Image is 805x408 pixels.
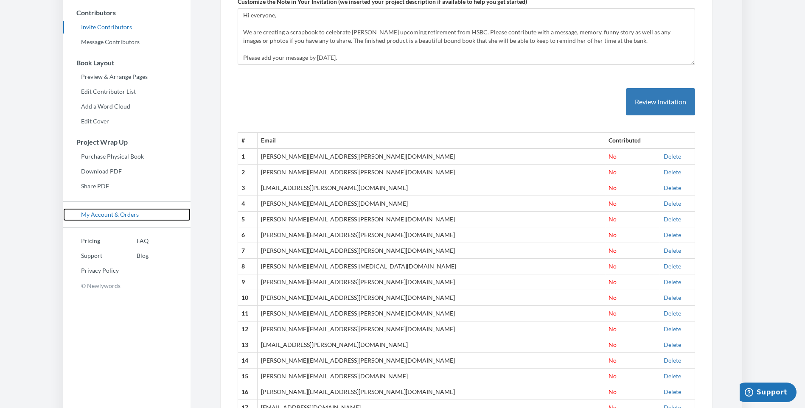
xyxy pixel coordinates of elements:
[238,306,257,321] th: 11
[63,115,191,128] a: Edit Cover
[257,243,605,259] td: [PERSON_NAME][EMAIL_ADDRESS][PERSON_NAME][DOMAIN_NAME]
[238,8,695,65] textarea: Hi everyone, We are creating a scrapbook to celebrate [PERSON_NAME] upcoming retirement from HSBC...
[609,325,617,333] span: No
[238,337,257,353] th: 13
[626,88,695,116] button: Review Invitation
[238,243,257,259] th: 7
[609,372,617,380] span: No
[664,231,681,238] a: Delete
[257,165,605,180] td: [PERSON_NAME][EMAIL_ADDRESS][PERSON_NAME][DOMAIN_NAME]
[63,180,191,193] a: Share PDF
[257,148,605,164] td: [PERSON_NAME][EMAIL_ADDRESS][PERSON_NAME][DOMAIN_NAME]
[64,59,191,67] h3: Book Layout
[238,227,257,243] th: 6
[63,208,191,221] a: My Account & Orders
[119,249,149,262] a: Blog
[257,227,605,243] td: [PERSON_NAME][EMAIL_ADDRESS][PERSON_NAME][DOMAIN_NAME]
[664,294,681,301] a: Delete
[63,235,119,247] a: Pricing
[609,153,617,160] span: No
[664,388,681,395] a: Delete
[257,274,605,290] td: [PERSON_NAME][EMAIL_ADDRESS][PERSON_NAME][DOMAIN_NAME]
[238,165,257,180] th: 2
[63,249,119,262] a: Support
[609,341,617,348] span: No
[609,184,617,191] span: No
[609,231,617,238] span: No
[664,168,681,176] a: Delete
[238,290,257,306] th: 10
[664,184,681,191] a: Delete
[238,369,257,384] th: 15
[63,100,191,113] a: Add a Word Cloud
[238,180,257,196] th: 3
[238,212,257,227] th: 5
[63,85,191,98] a: Edit Contributor List
[609,388,617,395] span: No
[609,278,617,285] span: No
[609,247,617,254] span: No
[609,294,617,301] span: No
[63,36,191,48] a: Message Contributors
[257,337,605,353] td: [EMAIL_ADDRESS][PERSON_NAME][DOMAIN_NAME]
[664,341,681,348] a: Delete
[238,321,257,337] th: 12
[664,263,681,270] a: Delete
[664,247,681,254] a: Delete
[257,369,605,384] td: [PERSON_NAME][EMAIL_ADDRESS][DOMAIN_NAME]
[63,21,191,34] a: Invite Contributors
[119,235,149,247] a: FAQ
[257,212,605,227] td: [PERSON_NAME][EMAIL_ADDRESS][PERSON_NAME][DOMAIN_NAME]
[609,200,617,207] span: No
[257,180,605,196] td: [EMAIL_ADDRESS][PERSON_NAME][DOMAIN_NAME]
[64,9,191,17] h3: Contributors
[238,196,257,212] th: 4
[63,150,191,163] a: Purchase Physical Book
[664,200,681,207] a: Delete
[238,259,257,274] th: 8
[609,357,617,364] span: No
[257,133,605,148] th: Email
[257,259,605,274] td: [PERSON_NAME][EMAIL_ADDRESS][MEDICAL_DATA][DOMAIN_NAME]
[257,306,605,321] td: [PERSON_NAME][EMAIL_ADDRESS][PERSON_NAME][DOMAIN_NAME]
[664,325,681,333] a: Delete
[664,310,681,317] a: Delete
[664,153,681,160] a: Delete
[63,279,191,292] p: © Newlywords
[238,384,257,400] th: 16
[63,165,191,178] a: Download PDF
[605,133,660,148] th: Contributed
[64,138,191,146] h3: Project Wrap Up
[257,196,605,212] td: [PERSON_NAME][EMAIL_ADDRESS][DOMAIN_NAME]
[257,353,605,369] td: [PERSON_NAME][EMAIL_ADDRESS][PERSON_NAME][DOMAIN_NAME]
[664,278,681,285] a: Delete
[238,148,257,164] th: 1
[63,264,119,277] a: Privacy Policy
[664,357,681,364] a: Delete
[238,133,257,148] th: #
[740,383,797,404] iframe: Opens a widget where you can chat to one of our agents
[257,321,605,337] td: [PERSON_NAME][EMAIL_ADDRESS][PERSON_NAME][DOMAIN_NAME]
[238,274,257,290] th: 9
[609,168,617,176] span: No
[63,70,191,83] a: Preview & Arrange Pages
[609,215,617,223] span: No
[257,290,605,306] td: [PERSON_NAME][EMAIL_ADDRESS][PERSON_NAME][DOMAIN_NAME]
[238,353,257,369] th: 14
[664,372,681,380] a: Delete
[609,263,617,270] span: No
[664,215,681,223] a: Delete
[257,384,605,400] td: [PERSON_NAME][EMAIL_ADDRESS][PERSON_NAME][DOMAIN_NAME]
[609,310,617,317] span: No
